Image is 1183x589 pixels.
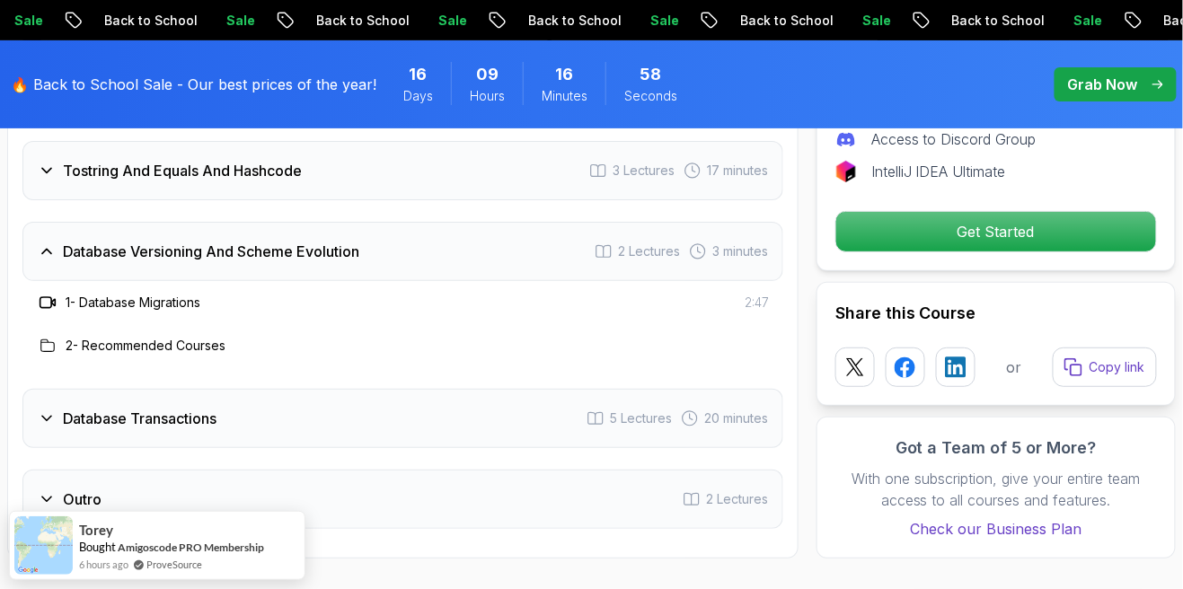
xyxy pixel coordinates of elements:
p: Get Started [836,212,1156,251]
p: Back to School [295,12,417,30]
h3: 2 - Recommended Courses [66,337,225,355]
p: Sale [629,12,686,30]
p: Sale [205,12,262,30]
p: Access to Discord Group [871,128,1037,150]
span: Hours [470,87,505,105]
span: 2 Lectures [706,490,768,508]
p: Back to School [507,12,629,30]
a: ProveSource [146,557,202,572]
button: Outro2 Lectures [22,470,783,529]
p: 🔥 Back to School Sale - Our best prices of the year! [11,74,376,95]
p: Grab Now [1068,74,1138,95]
p: Copy link [1090,358,1145,376]
button: Database Transactions5 Lectures 20 minutes [22,389,783,448]
span: 3 Lectures [613,162,675,180]
h2: Share this Course [835,301,1157,326]
span: 9 Hours [476,62,499,87]
h3: Database Versioning And Scheme Evolution [63,241,359,262]
span: 6 hours ago [79,557,128,572]
p: Back to School [83,12,205,30]
span: 2:47 [745,294,769,312]
span: Bought [79,540,116,554]
button: Database Versioning And Scheme Evolution2 Lectures 3 minutes [22,222,783,281]
p: Sale [841,12,898,30]
p: IntelliJ IDEA Ultimate [871,161,1006,182]
button: Copy link [1053,347,1157,387]
p: With one subscription, give your entire team access to all courses and features. [835,468,1157,511]
span: 16 Minutes [556,62,574,87]
button: Tostring And Equals And Hashcode3 Lectures 17 minutes [22,141,783,200]
button: Get Started [835,211,1157,252]
a: Check our Business Plan [835,518,1157,540]
span: Seconds [624,87,677,105]
p: Back to School [931,12,1053,30]
span: 16 Days [410,62,428,87]
span: 58 Seconds [640,62,662,87]
a: Amigoscode PRO Membership [118,541,264,554]
img: jetbrains logo [835,161,857,182]
p: Sale [1053,12,1110,30]
h3: 1 - Database Migrations [66,294,200,312]
span: 5 Lectures [610,409,672,427]
span: 3 minutes [712,242,768,260]
h3: Outro [63,488,102,510]
p: Sale [417,12,474,30]
span: Torey [79,523,113,538]
h3: Got a Team of 5 or More? [835,435,1157,461]
p: Back to School [719,12,841,30]
span: Minutes [542,87,587,105]
h3: Tostring And Equals And Hashcode [63,160,302,181]
img: provesource social proof notification image [14,516,73,575]
span: 20 minutes [704,409,768,427]
span: 17 minutes [707,162,768,180]
span: 2 Lectures [618,242,680,260]
h3: Database Transactions [63,408,216,429]
p: or [1007,356,1022,378]
span: Days [403,87,433,105]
